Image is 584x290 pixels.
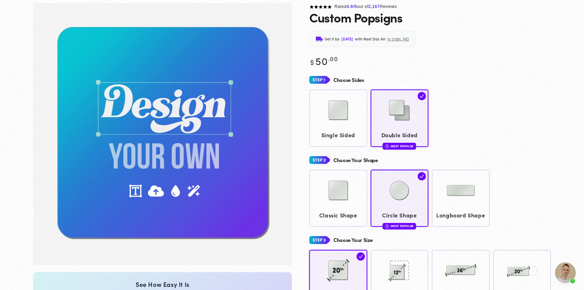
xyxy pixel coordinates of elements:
[321,253,356,288] img: 20
[309,74,330,86] img: Step 1
[444,253,478,288] img: 36x10
[382,93,417,128] img: Double Sided
[371,170,429,227] a: Circle Shape Circle Shape Most Popular
[382,173,417,208] img: Circle Shape
[387,36,409,43] span: to 21061, MD
[333,157,378,163] h4: Choose Your Shape
[333,237,373,243] h4: Choose Your Size
[444,173,478,208] img: Longboard Shape
[418,172,426,180] img: check.svg
[42,281,283,288] div: See How Easy It Is
[310,57,314,67] span: $
[321,93,356,128] img: Single Sided
[321,173,356,208] img: Classic Shape
[382,253,417,288] img: 12
[309,10,402,24] h1: Custom Popsigns
[324,36,340,43] span: Get it by
[309,234,330,246] img: Step 3
[328,54,338,63] sup: .00
[313,210,364,220] span: Classic Shape
[313,130,364,140] span: Single Sided
[386,224,389,228] img: fire.svg
[309,154,330,167] img: Step 2
[341,36,353,43] span: [DATE]
[374,130,425,140] span: Double Sided
[334,4,397,9] span: Rated out of Reviews
[383,223,416,230] div: Most Popular
[555,262,576,283] a: Open chat
[309,90,367,147] a: Single Sided Single Sided
[357,252,365,261] img: check.svg
[33,3,292,265] img: Custom Popsigns
[505,253,539,288] img: 20x8
[371,90,429,147] a: Double Sided Double Sided Most Popular
[374,210,425,220] span: Circle Shape
[383,143,416,149] div: Most Popular
[309,54,338,68] bdi: 50
[368,4,380,9] span: 2,167
[33,3,292,265] media-gallery: Gallery Viewer
[309,170,367,227] a: Classic Shape Classic Shape
[432,170,490,227] a: Longboard Shape Longboard Shape
[353,4,357,9] span: /5
[386,144,389,149] img: fire.svg
[435,210,487,220] span: Longboard Shape
[418,92,426,100] img: check.svg
[347,4,353,9] span: 4.9
[333,77,364,83] h4: Choose Sides
[355,36,386,43] span: with Next Day Air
